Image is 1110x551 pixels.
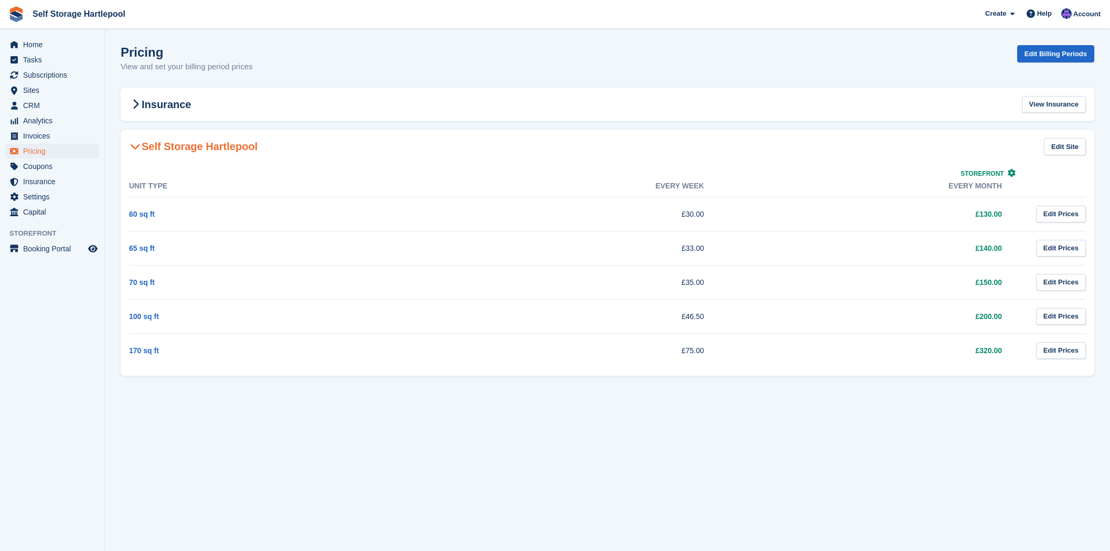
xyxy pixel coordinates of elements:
[23,189,86,204] span: Settings
[725,265,1023,299] td: £150.00
[1036,206,1086,223] a: Edit Prices
[129,346,159,355] a: 170 sq ft
[23,52,86,67] span: Tasks
[5,37,99,52] a: menu
[960,170,1004,177] span: Storefront
[129,278,155,287] a: 70 sq ft
[5,129,99,143] a: menu
[725,231,1023,265] td: £140.00
[427,231,725,265] td: £33.00
[23,129,86,143] span: Invoices
[9,228,104,239] span: Storefront
[427,197,725,231] td: £30.00
[427,175,725,197] th: Every week
[28,5,130,23] a: Self Storage Hartlepool
[129,140,258,153] h2: Self Storage Hartlepool
[129,312,159,321] a: 100 sq ft
[23,205,86,219] span: Capital
[1073,9,1101,19] span: Account
[23,68,86,82] span: Subscriptions
[5,113,99,128] a: menu
[1036,240,1086,257] a: Edit Prices
[5,189,99,204] a: menu
[427,265,725,299] td: £35.00
[23,241,86,256] span: Booking Portal
[129,98,191,111] h2: Insurance
[23,144,86,158] span: Pricing
[725,299,1023,333] td: £200.00
[1036,342,1086,359] a: Edit Prices
[129,175,427,197] th: Unit Type
[5,52,99,67] a: menu
[121,61,253,73] p: View and set your billing period prices
[1036,308,1086,325] a: Edit Prices
[23,37,86,52] span: Home
[5,205,99,219] a: menu
[960,170,1016,177] a: Storefront
[23,113,86,128] span: Analytics
[1061,8,1072,19] img: Sean Wood
[121,45,253,59] h1: Pricing
[725,333,1023,367] td: £320.00
[87,242,99,255] a: Preview store
[5,98,99,113] a: menu
[5,83,99,98] a: menu
[23,159,86,174] span: Coupons
[1044,138,1086,155] a: Edit Site
[427,299,725,333] td: £46.50
[23,98,86,113] span: CRM
[129,244,155,252] a: 65 sq ft
[1022,96,1086,113] a: View Insurance
[5,159,99,174] a: menu
[985,8,1006,19] span: Create
[725,175,1023,197] th: Every month
[5,144,99,158] a: menu
[23,174,86,189] span: Insurance
[5,68,99,82] a: menu
[5,241,99,256] a: menu
[8,6,24,22] img: stora-icon-8386f47178a22dfd0bd8f6a31ec36ba5ce8667c1dd55bd0f319d3a0aa187defe.svg
[1037,8,1052,19] span: Help
[725,197,1023,231] td: £130.00
[129,210,155,218] a: 60 sq ft
[23,83,86,98] span: Sites
[1036,274,1086,291] a: Edit Prices
[5,174,99,189] a: menu
[1017,45,1094,62] a: Edit Billing Periods
[427,333,725,367] td: £75.00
